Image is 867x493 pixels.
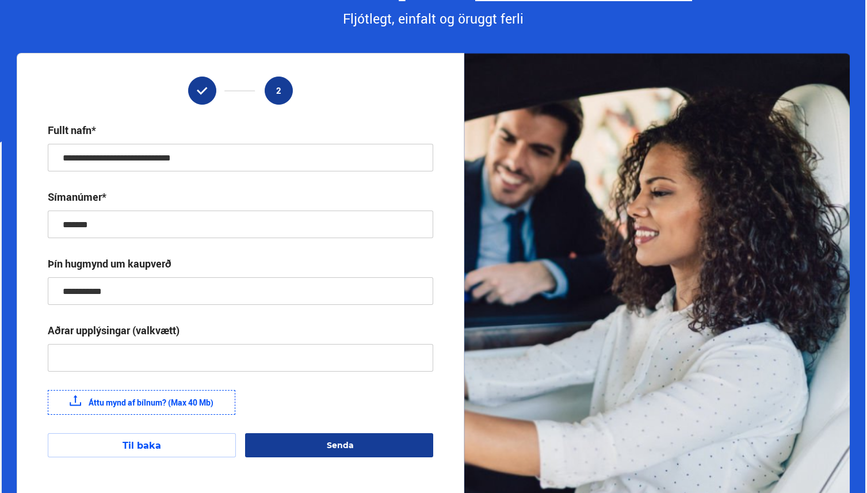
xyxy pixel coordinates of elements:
[48,123,96,137] div: Fullt nafn*
[48,323,179,337] div: Aðrar upplýsingar (valkvætt)
[276,86,281,95] span: 2
[17,9,850,29] div: Fljótlegt, einfalt og öruggt ferli
[9,5,44,39] button: Open LiveChat chat widget
[245,433,433,457] button: Senda
[48,190,106,204] div: Símanúmer*
[48,433,236,457] button: Til baka
[48,257,171,270] div: Þín hugmynd um kaupverð
[48,390,235,415] label: Áttu mynd af bílnum? (Max 40 Mb)
[327,440,354,450] span: Senda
